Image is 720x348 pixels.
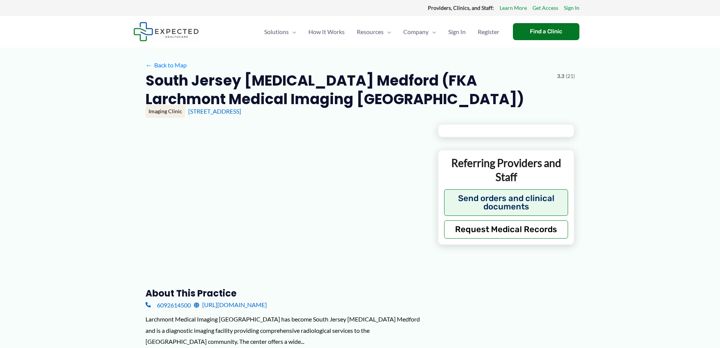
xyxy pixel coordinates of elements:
[403,19,429,45] span: Company
[188,108,241,115] a: [STREET_ADDRESS]
[146,299,191,311] a: 6092614500
[146,59,187,71] a: ←Back to Map
[557,71,564,81] span: 3.3
[397,19,442,45] a: CompanyMenu Toggle
[428,5,494,11] strong: Providers, Clinics, and Staff:
[472,19,505,45] a: Register
[289,19,296,45] span: Menu Toggle
[146,105,185,118] div: Imaging Clinic
[357,19,384,45] span: Resources
[444,156,568,184] p: Referring Providers and Staff
[258,19,505,45] nav: Primary Site Navigation
[146,71,551,109] h2: South Jersey [MEDICAL_DATA] Medford (FKA Larchmont Medical Imaging [GEOGRAPHIC_DATA])
[146,61,153,69] span: ←
[564,3,579,13] a: Sign In
[264,19,289,45] span: Solutions
[533,3,558,13] a: Get Access
[448,19,466,45] span: Sign In
[146,314,426,347] div: Larchmont Medical Imaging [GEOGRAPHIC_DATA] has become South Jersey [MEDICAL_DATA] Medford and is...
[258,19,302,45] a: SolutionsMenu Toggle
[478,19,499,45] span: Register
[429,19,436,45] span: Menu Toggle
[133,22,199,41] img: Expected Healthcare Logo - side, dark font, small
[351,19,397,45] a: ResourcesMenu Toggle
[513,23,579,40] a: Find a Clinic
[444,189,568,216] button: Send orders and clinical documents
[442,19,472,45] a: Sign In
[194,299,267,311] a: [URL][DOMAIN_NAME]
[302,19,351,45] a: How It Works
[500,3,527,13] a: Learn More
[444,220,568,239] button: Request Medical Records
[566,71,575,81] span: (21)
[146,287,426,299] h3: About this practice
[384,19,391,45] span: Menu Toggle
[308,19,345,45] span: How It Works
